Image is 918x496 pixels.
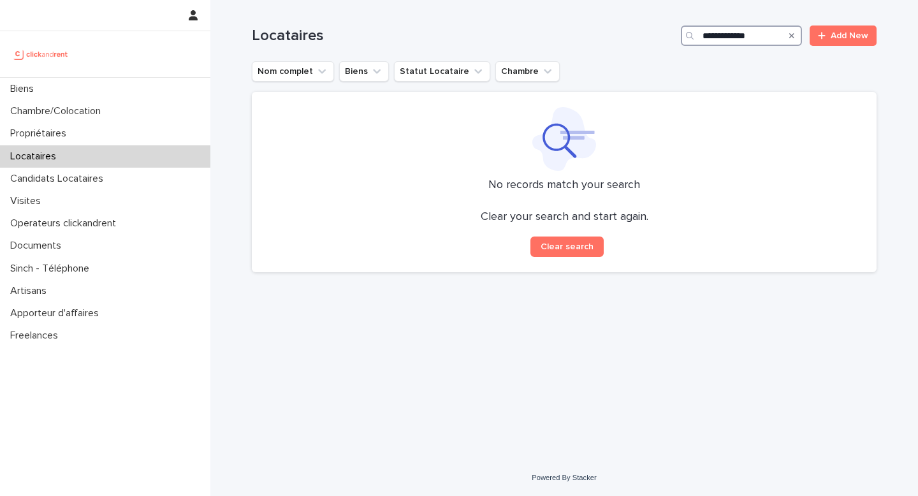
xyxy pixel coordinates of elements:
h1: Locataires [252,27,676,45]
p: Apporteur d'affaires [5,307,109,319]
button: Chambre [495,61,560,82]
img: UCB0brd3T0yccxBKYDjQ [10,41,72,67]
button: Statut Locataire [394,61,490,82]
p: Biens [5,83,44,95]
p: Sinch - Téléphone [5,263,99,275]
p: Visites [5,195,51,207]
p: Locataires [5,150,66,163]
p: Freelances [5,330,68,342]
p: Chambre/Colocation [5,105,111,117]
button: Nom complet [252,61,334,82]
a: Add New [810,26,877,46]
button: Clear search [530,237,604,257]
p: Candidats Locataires [5,173,113,185]
p: Propriétaires [5,128,76,140]
span: Clear search [541,242,594,251]
input: Search [681,26,802,46]
p: Artisans [5,285,57,297]
p: Documents [5,240,71,252]
span: Add New [831,31,868,40]
p: Operateurs clickandrent [5,217,126,230]
p: No records match your search [267,179,861,193]
p: Clear your search and start again. [481,210,648,224]
button: Biens [339,61,389,82]
a: Powered By Stacker [532,474,596,481]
